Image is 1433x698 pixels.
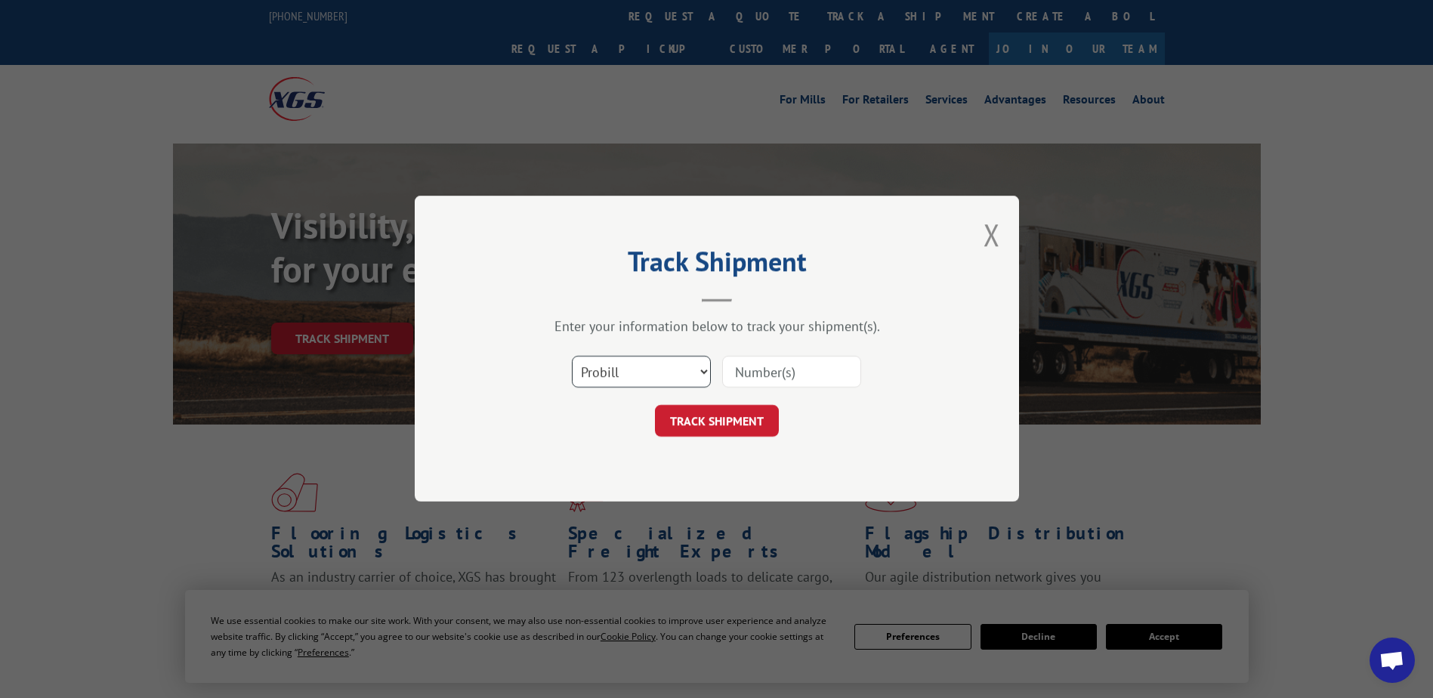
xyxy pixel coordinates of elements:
div: Enter your information below to track your shipment(s). [490,318,943,335]
button: Close modal [984,215,1000,255]
button: TRACK SHIPMENT [655,406,779,437]
input: Number(s) [722,357,861,388]
div: Open chat [1370,638,1415,683]
h2: Track Shipment [490,251,943,280]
